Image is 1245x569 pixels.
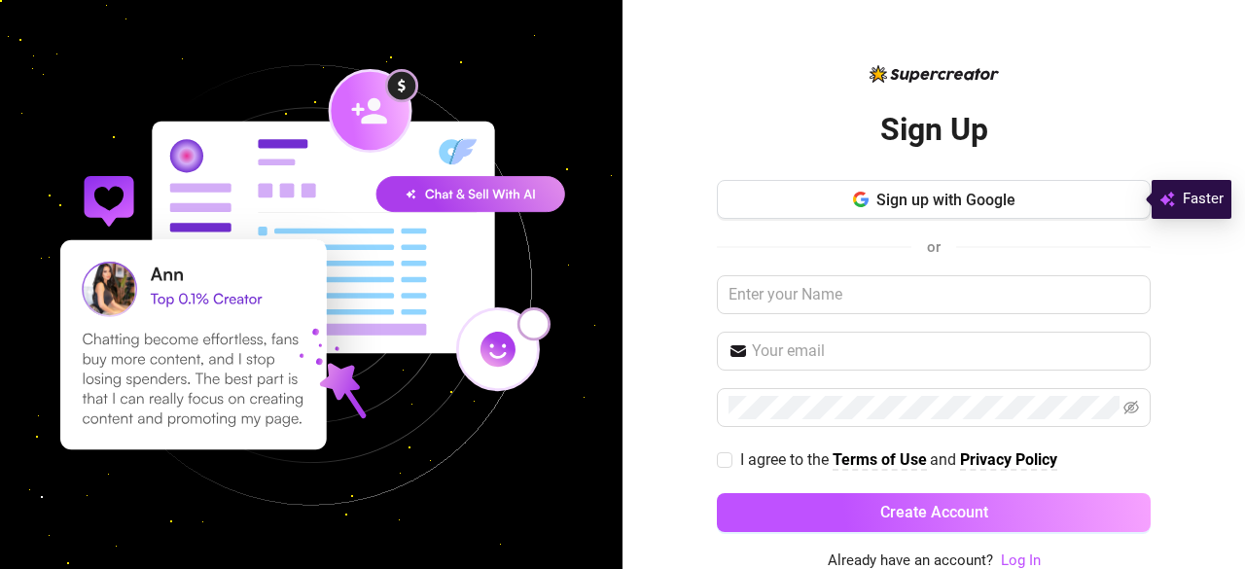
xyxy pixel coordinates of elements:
a: Log In [1001,551,1041,569]
span: Create Account [880,503,988,521]
a: Terms of Use [833,450,927,471]
input: Your email [752,339,1139,363]
span: Sign up with Google [876,191,1015,209]
a: Privacy Policy [960,450,1057,471]
span: or [927,238,941,256]
span: I agree to the [740,450,833,469]
input: Enter your Name [717,275,1151,314]
span: eye-invisible [1123,400,1139,415]
button: Create Account [717,493,1151,532]
span: Faster [1183,188,1224,211]
strong: Privacy Policy [960,450,1057,469]
button: Sign up with Google [717,180,1151,219]
span: and [930,450,960,469]
strong: Terms of Use [833,450,927,469]
img: svg%3e [1159,188,1175,211]
h2: Sign Up [880,110,988,150]
img: logo-BBDzfeDw.svg [870,65,999,83]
